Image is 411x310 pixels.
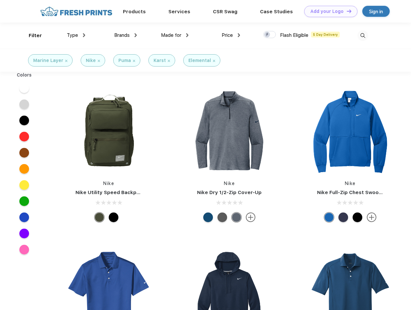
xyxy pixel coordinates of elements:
a: Nike [345,181,356,186]
img: desktop_search.svg [357,30,368,41]
div: Colors [12,72,37,78]
a: Nike Utility Speed Backpack [75,190,145,195]
img: func=resize&h=266 [307,88,393,174]
div: Elemental [188,57,211,64]
img: dropdown.png [83,33,85,37]
a: Services [168,9,190,15]
img: filter_cancel.svg [98,60,100,62]
div: Add your Logo [310,9,344,14]
div: Puma [118,57,131,64]
img: dropdown.png [135,33,137,37]
div: Cargo Khaki [95,212,104,222]
div: Nike [86,57,96,64]
div: Black [353,212,362,222]
img: func=resize&h=266 [186,88,272,174]
span: Price [222,32,233,38]
a: Nike [224,181,235,186]
img: more.svg [246,212,256,222]
div: Black Heather [217,212,227,222]
img: func=resize&h=266 [66,88,152,174]
span: Type [67,32,78,38]
img: filter_cancel.svg [65,60,67,62]
span: Brands [114,32,130,38]
div: Black [109,212,118,222]
img: dropdown.png [238,33,240,37]
img: filter_cancel.svg [133,60,135,62]
a: Nike [103,181,114,186]
a: CSR Swag [213,9,237,15]
img: more.svg [367,212,376,222]
div: Midnight Navy [338,212,348,222]
div: Marine Layer [33,57,63,64]
span: 5 Day Delivery [311,32,340,37]
div: Royal [324,212,334,222]
img: dropdown.png [186,33,188,37]
a: Nike Full-Zip Chest Swoosh Jacket [317,190,403,195]
div: Sign in [369,8,383,15]
img: filter_cancel.svg [213,60,215,62]
img: filter_cancel.svg [168,60,170,62]
div: Karst [154,57,166,64]
a: Nike Dry 1/2-Zip Cover-Up [197,190,262,195]
a: Sign in [362,6,390,17]
div: Filter [29,32,42,39]
div: Gym Blue [203,212,213,222]
a: Products [123,9,146,15]
img: fo%20logo%202.webp [38,6,114,17]
img: DT [347,9,351,13]
span: Flash Eligible [280,32,308,38]
div: Navy Heather [232,212,241,222]
span: Made for [161,32,181,38]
